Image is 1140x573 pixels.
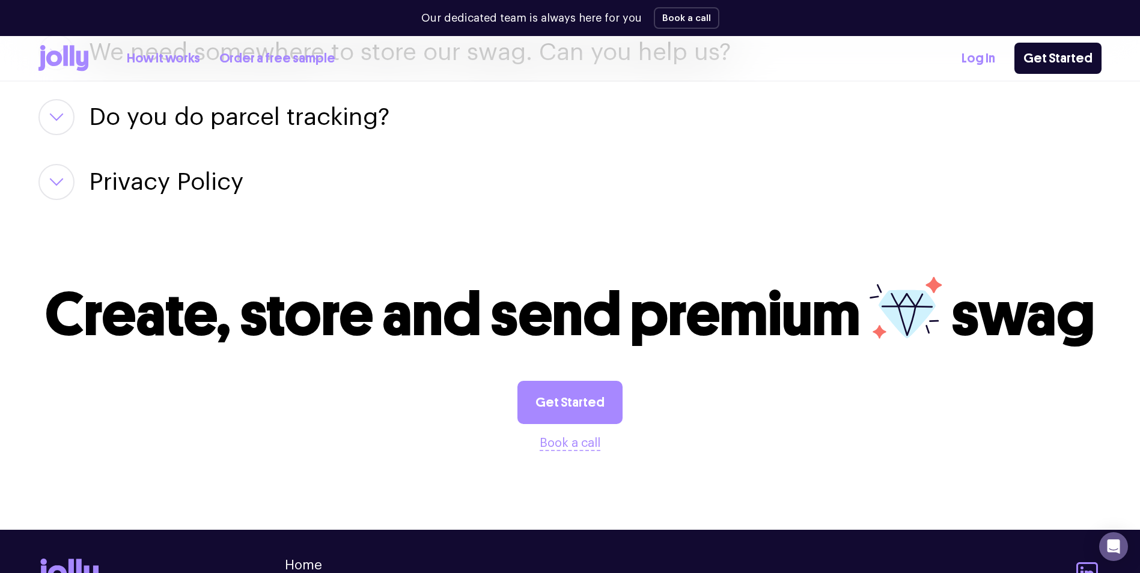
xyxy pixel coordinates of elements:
a: Home [285,559,322,572]
a: How it works [127,49,200,68]
div: Open Intercom Messenger [1099,532,1128,561]
a: Log In [962,49,995,68]
span: swag [951,278,1095,351]
button: Privacy Policy [89,164,243,200]
a: Get Started [517,381,623,424]
button: Book a call [654,7,719,29]
p: Our dedicated team is always here for you [421,10,642,26]
button: Do you do parcel tracking? [89,99,389,135]
a: Get Started [1014,43,1102,74]
button: Book a call [540,434,600,453]
span: Create, store and send premium [45,278,861,351]
a: Order a free sample [219,49,335,68]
